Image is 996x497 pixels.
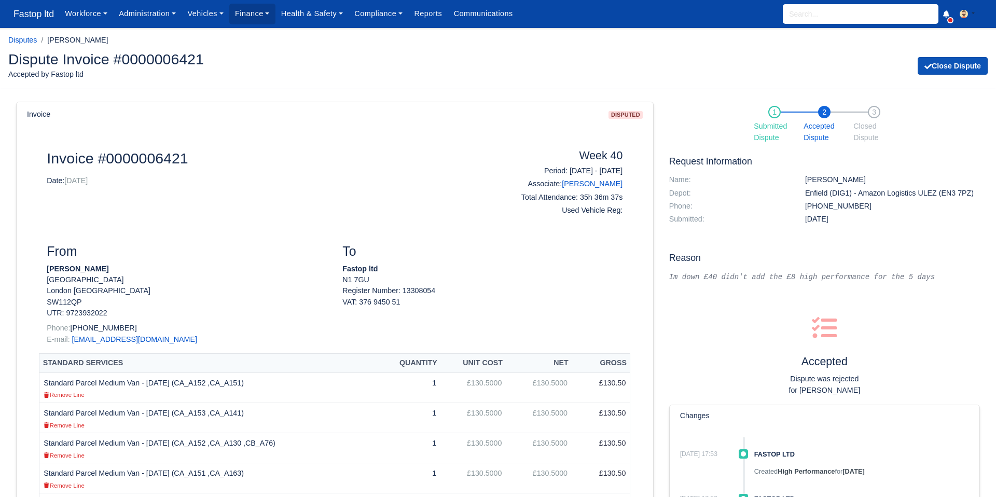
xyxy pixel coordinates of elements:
[440,372,506,403] td: £130.5000
[572,354,630,373] th: Gross
[39,463,378,493] td: Standard Parcel Medium Van - [DATE] (CA_A151 ,CA_A163)
[804,120,845,144] span: Accepted Dispute
[778,467,835,475] strong: High Performance
[39,354,378,373] th: Standard Services
[47,175,475,186] p: Date:
[783,4,938,24] input: Search...
[608,111,643,119] span: disputed
[440,354,506,373] th: Unit Cost
[39,433,378,463] td: Standard Parcel Medium Van - [DATE] (CA_A152 ,CA_A130 ,CB_A76)
[47,285,327,296] p: London [GEOGRAPHIC_DATA]
[669,156,980,167] h5: Request Information
[797,175,988,184] dd: [PERSON_NAME]
[44,390,84,398] a: Remove Line
[669,272,980,282] div: Im down £40 didn't add the £8 high performance for the 5 days
[378,463,441,493] td: 1
[490,193,622,202] h6: Total Attendance: 35h 36m 37s
[47,274,327,285] p: [GEOGRAPHIC_DATA]
[562,180,622,188] a: [PERSON_NAME]
[490,149,622,163] h4: Week 40
[37,34,108,46] li: [PERSON_NAME]
[661,175,797,184] dt: Name:
[342,297,622,308] div: VAT: 376 9450 51
[661,215,797,224] dt: Submitted:
[506,463,572,493] td: £130.5000
[47,324,70,332] span: Phone:
[8,68,490,80] div: Accepted by Fastop ltd
[669,307,980,396] div: Accepted
[408,4,448,24] a: Reports
[754,466,969,477] div: Created for
[44,421,84,429] a: Remove Line
[182,4,229,24] a: Vehicles
[669,373,980,397] p: Dispute was rejected for [PERSON_NAME]
[680,411,710,420] h6: Changes
[448,4,519,24] a: Communications
[853,120,895,144] span: Closed Dispute
[797,202,988,211] dd: [PHONE_NUMBER]
[378,403,441,433] td: 1
[72,335,197,343] a: [EMAIL_ADDRESS][DOMAIN_NAME]
[754,449,969,458] h4: Fastop ltd
[754,120,795,144] span: Submitted Dispute
[47,149,475,167] h2: Invoice #0000006421
[378,354,441,373] th: Quantity
[572,463,630,493] td: £130.50
[797,189,988,198] dd: Enfield (DIG1) - Amazon Logistics ULEZ (EN3 7PZ)
[661,189,797,198] dt: Depot:
[342,265,378,273] strong: Fastop ltd
[44,481,84,489] a: Remove Line
[44,451,84,459] a: Remove Line
[572,372,630,403] td: £130.50
[440,433,506,463] td: £130.5000
[669,253,980,264] h5: Reason
[378,433,441,463] td: 1
[868,106,880,118] span: 3
[842,467,864,475] span: 1 second ago
[342,244,622,259] h3: To
[44,422,84,429] small: Remove Line
[490,167,622,175] h6: Period: [DATE] - [DATE]
[342,274,622,285] p: N1 7GU
[680,449,723,460] span: 15 seconds ago
[8,52,490,66] h2: Dispute Invoice #0000006421
[572,403,630,433] td: £130.50
[47,308,327,319] p: UTR: 9723932022
[506,433,572,463] td: £130.5000
[113,4,182,24] a: Administration
[490,180,622,188] h6: Associate:
[275,4,349,24] a: Health & Safety
[661,202,797,211] dt: Phone:
[349,4,408,24] a: Compliance
[506,354,572,373] th: Net
[44,452,84,459] small: Remove Line
[8,4,59,24] a: Fastop ltd
[378,372,441,403] td: 1
[768,106,781,118] span: 1
[47,297,327,308] p: SW112QP
[47,335,70,343] span: E-mail:
[47,265,108,273] strong: [PERSON_NAME]
[944,447,996,497] iframe: Chat Widget
[440,403,506,433] td: £130.5000
[39,372,378,403] td: Standard Parcel Medium Van - [DATE] (CA_A152 ,CA_A151)
[47,323,327,334] p: [PHONE_NUMBER]
[44,392,84,398] small: Remove Line
[918,57,988,75] button: Close Dispute
[8,36,37,44] a: Disputes
[229,4,275,24] a: Finance
[440,463,506,493] td: £130.5000
[59,4,113,24] a: Workforce
[47,244,327,259] h3: From
[335,285,630,308] div: Register Number: 13308054
[506,372,572,403] td: £130.5000
[572,433,630,463] td: £130.50
[506,403,572,433] td: £130.5000
[490,206,622,215] h6: Used Vehicle Reg:
[669,355,980,369] h4: Accepted
[39,403,378,433] td: Standard Parcel Medium Van - [DATE] (CA_A153 ,CA_A141)
[64,176,88,185] span: [DATE]
[818,106,831,118] span: 2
